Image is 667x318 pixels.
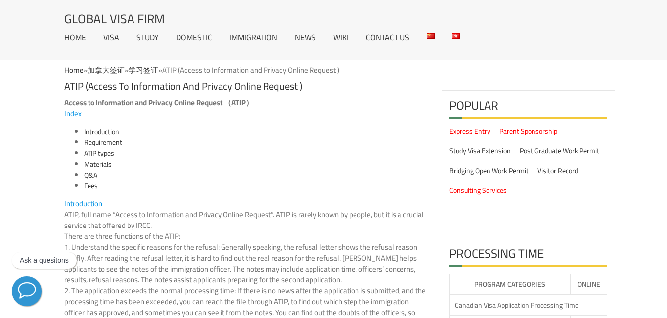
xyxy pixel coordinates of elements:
[427,33,435,39] img: 中文 (中国)
[88,63,339,77] span: »
[88,63,125,77] a: 加拿大签证
[64,63,339,77] span: »
[449,98,608,119] h2: Popular
[449,246,608,267] h2: Processing Time
[84,169,97,182] a: Q&A
[84,136,122,149] a: Requirement
[64,75,427,91] h1: ATIP (Access to Information and Privacy Online Request )
[449,144,511,157] a: Study Visa Extension
[449,184,507,197] a: Consulting Services
[64,33,86,41] a: Home
[295,33,316,41] a: News
[455,300,602,310] div: Canadian visa application processing time
[64,209,427,231] p: ATIP, full name “Access to Information and Privacy Online Request”. ATIP is rarely known by peopl...
[84,158,112,171] a: Materials
[64,242,427,285] p: 1. Understand the specific reasons for the refusal: Generally speaking, the refusal letter shows ...
[162,63,339,77] span: ATIP (Access to Information and Privacy Online Request )
[129,63,339,77] span: »
[449,274,570,295] th: Program Categories
[366,33,409,41] a: Contact Us
[499,125,557,137] a: Parent Sponsorship
[449,125,490,137] a: Express Entry
[84,125,119,138] a: Introduction
[84,180,98,192] a: Fees
[64,106,82,121] span: Index
[537,164,578,177] a: Visitor Record
[64,231,427,242] p: There are three functions of the ATIP:
[333,33,349,41] a: Wiki
[64,95,253,110] strong: Access to Information and Privacy Online Request （ATIP）
[20,256,69,265] p: Ask a quesitons
[64,196,102,211] span: Introduction
[64,63,84,77] a: Home
[452,33,460,39] img: 繁体
[520,144,599,157] a: Post Graduate Work Permit
[449,164,529,177] a: Bridging Open Work Permit
[229,33,277,41] a: Immigration
[136,33,159,41] a: Study
[103,33,119,41] a: Visa
[176,33,212,41] a: Domestic
[129,63,158,77] a: 学习签证
[64,12,165,25] a: Global Visa Firm
[570,274,608,295] th: Online
[84,147,114,160] a: ATIP types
